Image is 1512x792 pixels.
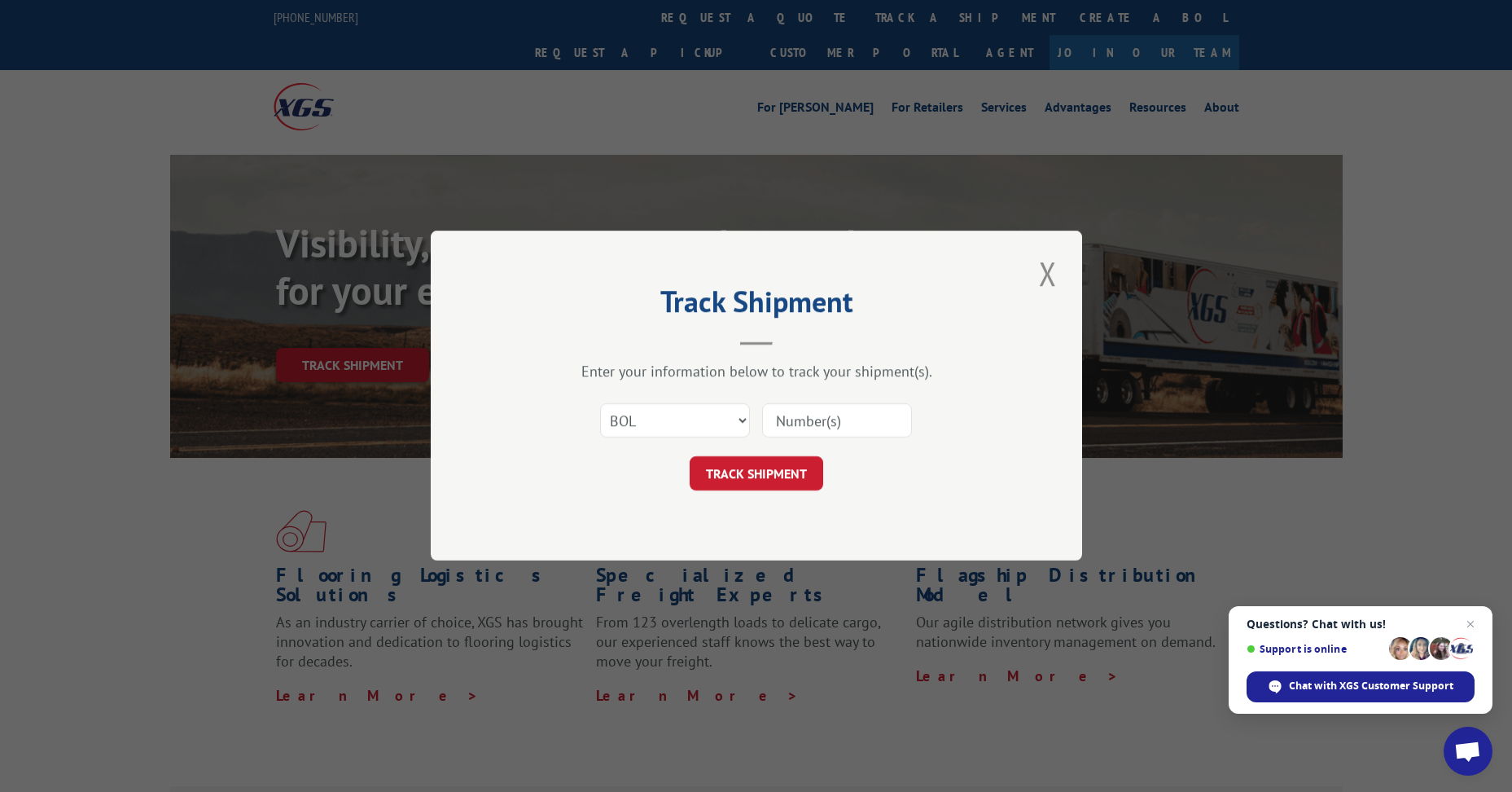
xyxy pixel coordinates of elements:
span: Questions? Chat with us! [1247,618,1475,631]
span: Support is online [1247,643,1383,655]
span: Chat with XGS Customer Support [1289,679,1453,693]
a: Open chat [1444,727,1492,776]
span: Chat with XGS Customer Support [1247,671,1475,702]
h2: Track Shipment [512,290,1001,321]
button: Close modal [1034,251,1062,296]
div: Enter your information below to track your shipment(s). [512,363,1001,381]
button: TRACK SHIPMENT [690,457,823,491]
input: Number(s) [762,404,912,438]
